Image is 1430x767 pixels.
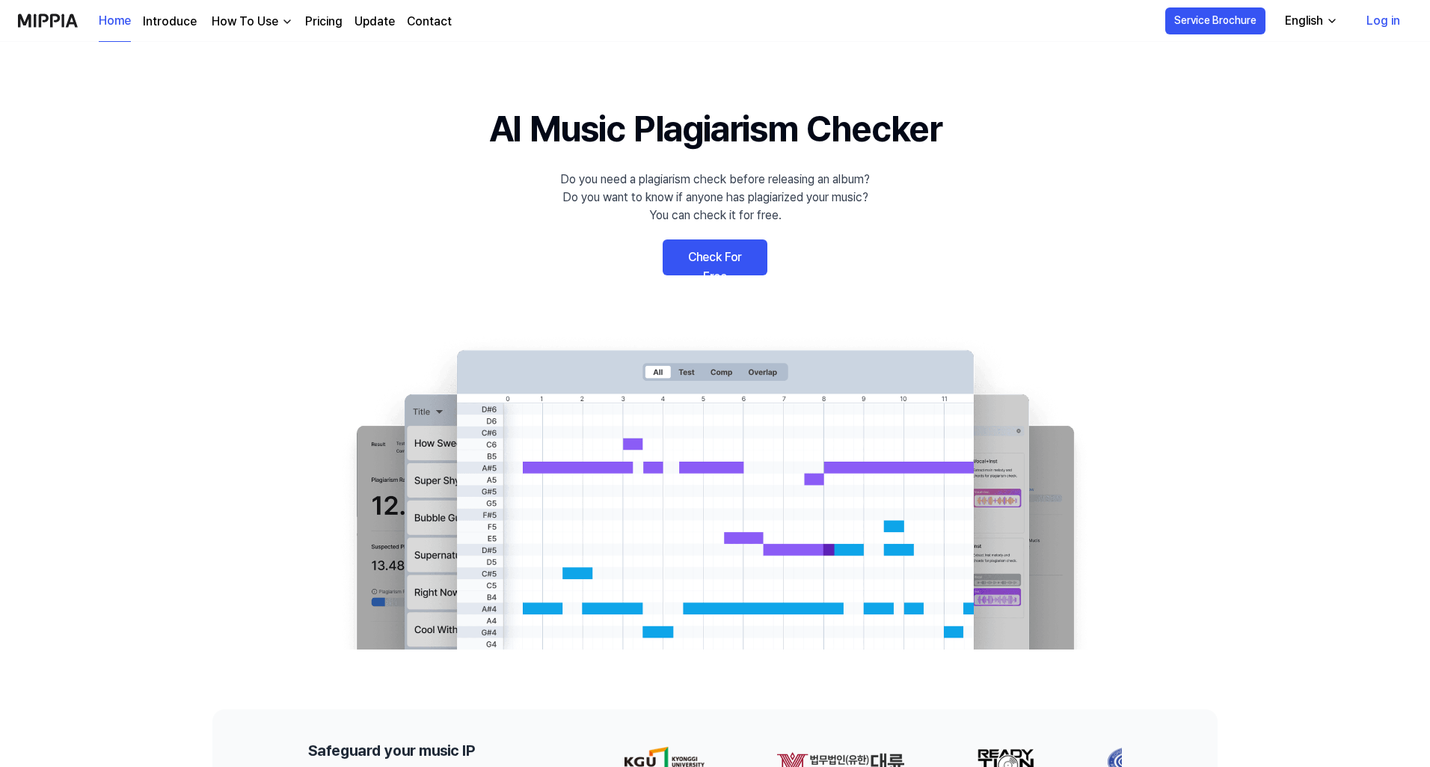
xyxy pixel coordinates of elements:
[489,102,942,156] h1: AI Music Plagiarism Checker
[1273,6,1347,36] button: English
[407,13,452,31] a: Contact
[209,13,293,31] button: How To Use
[99,1,131,42] a: Home
[663,239,767,275] a: Check For Free
[355,13,395,31] a: Update
[143,13,197,31] a: Introduce
[326,335,1104,650] img: main Image
[281,16,293,28] img: down
[1282,12,1326,30] div: English
[560,171,870,224] div: Do you need a plagiarism check before releasing an album? Do you want to know if anyone has plagi...
[209,13,281,31] div: How To Use
[1165,7,1265,34] button: Service Brochure
[305,13,343,31] a: Pricing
